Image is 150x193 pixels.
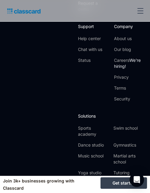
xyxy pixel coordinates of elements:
[113,170,144,176] a: Tutoring
[78,36,102,42] a: Help center
[78,142,109,148] a: Dance studio
[78,153,109,159] a: Music school
[114,36,144,42] a: About us
[100,177,147,189] a: Get started
[114,96,144,102] a: Security
[130,172,144,187] div: Open Intercom Messenger
[114,23,144,30] h2: Company
[3,177,96,192] div: Join 3k+ businesses growing with Classcard
[114,46,144,52] a: Our blog
[114,57,144,69] a: CareersWe're hiring!
[78,170,109,176] a: Yoga studio
[78,125,109,137] a: Sports academy
[78,113,144,119] h2: Solutions
[114,74,144,80] a: Privacy
[113,125,144,131] a: Swim school
[78,46,102,52] a: Chat with us
[113,142,144,148] a: Gymnastics
[78,23,102,30] h2: Support
[113,153,144,165] a: Martial arts school
[5,7,40,15] a: Logo
[133,4,145,18] div: menu
[114,85,144,91] a: Terms
[78,57,102,63] a: Status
